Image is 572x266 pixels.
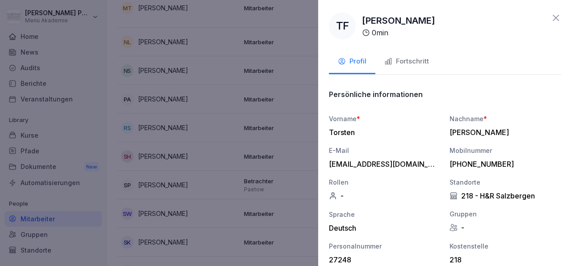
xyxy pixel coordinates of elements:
[329,114,441,123] div: Vorname
[329,255,436,264] div: 27248
[450,160,557,169] div: [PHONE_NUMBER]
[362,14,435,27] p: [PERSON_NAME]
[450,255,557,264] div: 218
[329,177,441,187] div: Rollen
[372,27,388,38] p: 0 min
[338,56,366,67] div: Profil
[329,191,441,200] div: -
[329,90,423,99] p: Persönliche informationen
[450,128,557,137] div: [PERSON_NAME]
[450,241,561,251] div: Kostenstelle
[329,224,441,232] div: Deutsch
[329,50,375,74] button: Profil
[329,146,441,155] div: E-Mail
[329,241,441,251] div: Personalnummer
[329,210,441,219] div: Sprache
[384,56,429,67] div: Fortschritt
[329,128,436,137] div: Torsten
[450,223,561,232] div: -
[450,177,561,187] div: Standorte
[450,191,561,200] div: 218 - H&R Salzbergen
[329,13,356,39] div: TF
[450,114,561,123] div: Nachname
[375,50,438,74] button: Fortschritt
[450,209,561,219] div: Gruppen
[450,146,561,155] div: Mobilnummer
[329,160,436,169] div: [EMAIL_ADDRESS][DOMAIN_NAME]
